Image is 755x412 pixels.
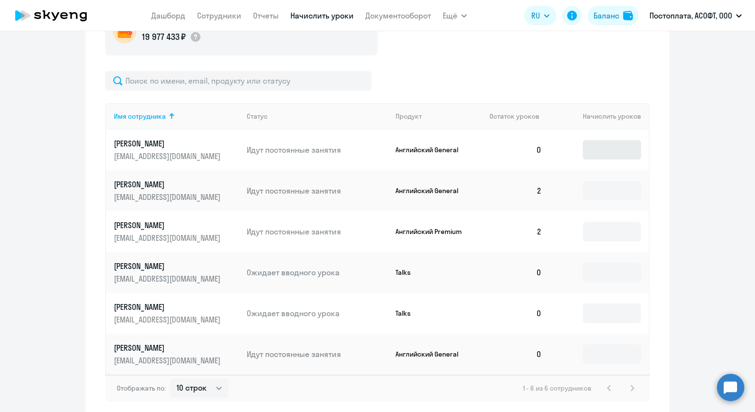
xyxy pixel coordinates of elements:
[395,309,468,318] p: Talks
[114,179,223,190] p: [PERSON_NAME]
[247,308,388,319] p: Ожидает вводного урока
[531,10,540,21] span: RU
[482,170,550,211] td: 2
[489,112,539,121] span: Остаток уроков
[443,10,457,21] span: Ещё
[649,10,732,21] p: Постоплата, АСОФТ, ООО
[523,384,592,393] span: 1 - 6 из 6 сотрудников
[114,342,223,353] p: [PERSON_NAME]
[114,138,239,161] a: [PERSON_NAME][EMAIL_ADDRESS][DOMAIN_NAME]
[114,220,223,231] p: [PERSON_NAME]
[114,112,166,121] div: Имя сотрудника
[114,342,239,366] a: [PERSON_NAME][EMAIL_ADDRESS][DOMAIN_NAME]
[247,349,388,359] p: Идут постоянные занятия
[114,179,239,202] a: [PERSON_NAME][EMAIL_ADDRESS][DOMAIN_NAME]
[114,355,223,366] p: [EMAIL_ADDRESS][DOMAIN_NAME]
[253,11,279,20] a: Отчеты
[114,273,223,284] p: [EMAIL_ADDRESS][DOMAIN_NAME]
[247,267,388,278] p: Ожидает вводного урока
[482,211,550,252] td: 2
[114,220,239,243] a: [PERSON_NAME][EMAIL_ADDRESS][DOMAIN_NAME]
[247,112,268,121] div: Статус
[395,112,422,121] div: Продукт
[114,261,239,284] a: [PERSON_NAME][EMAIL_ADDRESS][DOMAIN_NAME]
[114,192,223,202] p: [EMAIL_ADDRESS][DOMAIN_NAME]
[395,186,468,195] p: Английский General
[489,112,550,121] div: Остаток уроков
[395,227,468,236] p: Английский Premium
[105,71,372,90] input: Поиск по имени, email, продукту или статусу
[114,302,223,312] p: [PERSON_NAME]
[588,6,639,25] button: Балансbalance
[593,10,619,21] div: Баланс
[114,151,223,161] p: [EMAIL_ADDRESS][DOMAIN_NAME]
[114,138,223,149] p: [PERSON_NAME]
[247,112,388,121] div: Статус
[114,233,223,243] p: [EMAIL_ADDRESS][DOMAIN_NAME]
[247,185,388,196] p: Идут постоянные занятия
[645,4,747,27] button: Постоплата, АСОФТ, ООО
[395,268,468,277] p: Talks
[197,11,241,20] a: Сотрудники
[365,11,431,20] a: Документооборот
[395,145,468,154] p: Английский General
[113,20,136,43] img: wallet-circle.png
[290,11,354,20] a: Начислить уроки
[247,144,388,155] p: Идут постоянные занятия
[114,112,239,121] div: Имя сотрудника
[482,334,550,375] td: 0
[114,261,223,271] p: [PERSON_NAME]
[482,252,550,293] td: 0
[114,302,239,325] a: [PERSON_NAME][EMAIL_ADDRESS][DOMAIN_NAME]
[395,112,482,121] div: Продукт
[524,6,557,25] button: RU
[117,384,166,393] span: Отображать по:
[247,226,388,237] p: Идут постоянные занятия
[482,293,550,334] td: 0
[395,350,468,358] p: Английский General
[443,6,467,25] button: Ещё
[142,31,186,43] p: 19 977 433 ₽
[482,129,550,170] td: 0
[623,11,633,20] img: balance
[151,11,185,20] a: Дашборд
[114,314,223,325] p: [EMAIL_ADDRESS][DOMAIN_NAME]
[550,103,649,129] th: Начислить уроков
